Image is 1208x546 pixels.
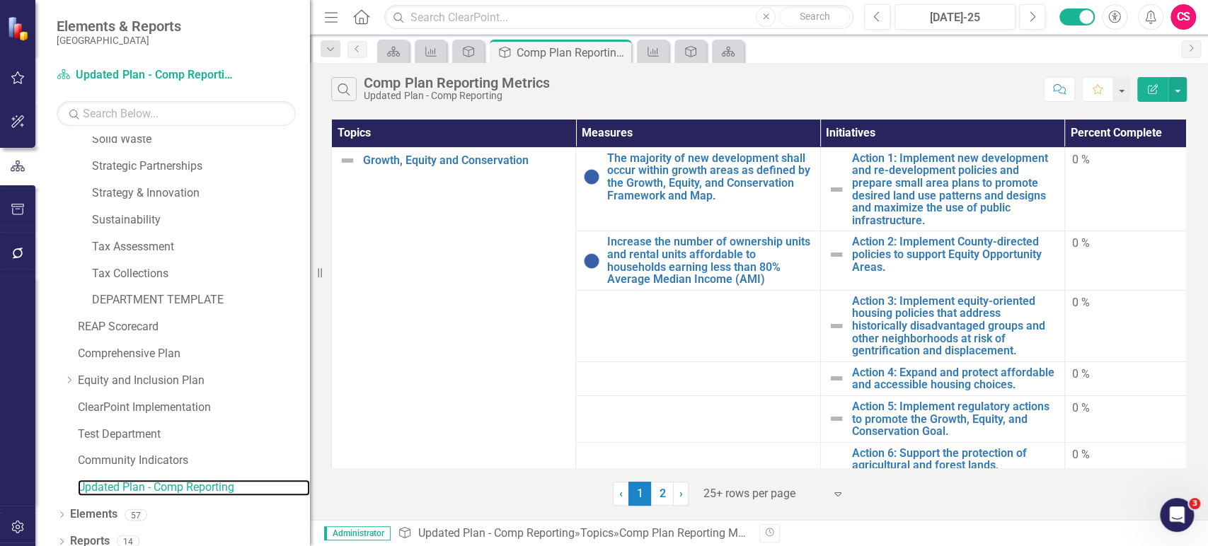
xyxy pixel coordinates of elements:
td: Double-Click to Edit [1064,395,1186,442]
img: Not Defined [828,410,845,427]
span: Search [800,11,830,22]
div: » » [398,525,748,542]
div: 0 % [1072,366,1179,383]
iframe: Intercom live chat [1160,498,1194,532]
a: Strategic Partnerships [92,158,310,175]
a: Increase the number of ownership units and rental units affordable to households earning less tha... [607,236,812,285]
a: Action 2: Implement County-directed policies to support Equity Opportunity Areas. [852,236,1057,273]
td: Double-Click to Edit Right Click for Context Menu [576,147,820,231]
div: Comp Plan Reporting Metrics [517,44,628,62]
input: Search Below... [57,101,296,126]
a: The majority of new development shall occur within growth areas as defined by the Growth, Equity,... [607,152,812,202]
a: ClearPoint Implementation [78,400,310,416]
a: REAP Scorecard [78,319,310,335]
a: Elements [70,506,117,523]
img: Not Defined [339,152,356,169]
a: Equity and Inclusion Plan [78,373,310,389]
div: 0 % [1072,295,1179,311]
button: Search [779,7,850,27]
div: 0 % [1072,236,1179,252]
td: Double-Click to Edit [1064,290,1186,361]
span: 1 [628,482,651,506]
td: Double-Click to Edit Right Click for Context Menu [820,147,1064,231]
td: Double-Click to Edit Right Click for Context Menu [820,361,1064,395]
a: Topics [580,526,613,540]
a: Action 3: Implement equity-oriented housing policies that address historically disadvantaged grou... [852,295,1057,357]
a: Test Department [78,426,310,443]
div: 57 [125,509,147,521]
a: Action 6: Support the protection of agricultural and forest lands, environmentally sensitive area... [852,447,1057,496]
a: Updated Plan - Comp Reporting [78,480,310,496]
a: Tax Assessment [92,239,310,255]
div: Comp Plan Reporting Metrics [619,526,764,540]
a: Strategy & Innovation [92,185,310,202]
img: ClearPoint Strategy [7,16,32,40]
td: Double-Click to Edit Right Click for Context Menu [820,442,1064,501]
a: Comprehensive Plan [78,346,310,362]
div: Updated Plan - Comp Reporting [364,91,549,101]
span: ‹ [619,487,623,500]
div: 0 % [1072,447,1179,463]
img: Not Defined [828,318,845,335]
a: Growth, Equity and Conservation [363,154,568,167]
img: Not Defined [828,463,845,480]
button: [DATE]-25 [895,4,1016,30]
a: Action 4: Expand and protect affordable and accessible housing choices. [852,366,1057,391]
div: 0 % [1072,400,1179,417]
img: Not Defined [828,246,845,263]
div: Comp Plan Reporting Metrics [364,75,549,91]
a: 2 [651,482,674,506]
a: Updated Plan - Comp Reporting [57,67,234,83]
span: › [679,487,683,500]
div: [DATE]-25 [899,9,1011,26]
span: Administrator [324,526,391,540]
span: Elements & Reports [57,18,181,35]
img: Not Defined [828,181,845,198]
td: Double-Click to Edit Right Click for Context Menu [576,231,820,290]
td: Double-Click to Edit [1064,147,1186,231]
a: DEPARTMENT TEMPLATE [92,292,310,308]
a: Tax Collections [92,266,310,282]
div: 0 % [1072,152,1179,168]
img: No Information [583,252,600,269]
td: Double-Click to Edit [1064,231,1186,290]
td: Double-Click to Edit [1064,442,1186,501]
a: Action 5: Implement regulatory actions to promote the Growth, Equity, and Conservation Goal. [852,400,1057,438]
td: Double-Click to Edit Right Click for Context Menu [820,395,1064,442]
input: Search ClearPoint... [384,5,853,30]
img: Not Defined [828,370,845,387]
span: 3 [1189,498,1200,509]
small: [GEOGRAPHIC_DATA] [57,35,181,46]
img: No Information [583,168,600,185]
a: Updated Plan - Comp Reporting [418,526,574,540]
button: CS [1170,4,1196,30]
td: Double-Click to Edit Right Click for Context Menu [820,290,1064,361]
a: Sustainability [92,212,310,228]
a: Solid Waste [92,132,310,148]
td: Double-Click to Edit [1064,361,1186,395]
a: Community Indicators [78,453,310,469]
a: Action 1: Implement new development and re-development policies and prepare small area plans to p... [852,152,1057,227]
td: Double-Click to Edit Right Click for Context Menu [820,231,1064,290]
